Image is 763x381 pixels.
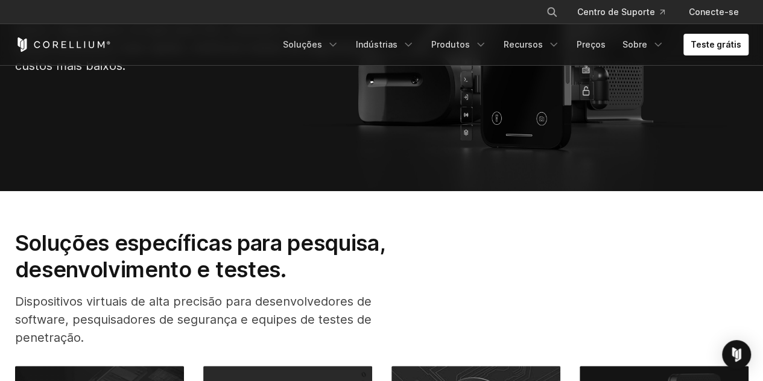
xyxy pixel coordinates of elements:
[577,39,606,49] font: Preços
[722,340,751,369] div: Open Intercom Messenger
[276,34,749,55] div: Menu de navegação
[15,37,111,52] a: Página inicial do Corellium
[504,39,543,49] font: Recursos
[15,294,372,345] font: Dispositivos virtuais de alta precisão para desenvolvedores de software, pesquisadores de seguran...
[431,39,470,49] font: Produtos
[356,39,397,49] font: Indústrias
[689,7,739,17] font: Conecte-se
[15,230,385,283] font: Soluções específicas para pesquisa, desenvolvimento e testes.
[577,7,655,17] font: Centro de Suporte
[283,39,322,49] font: Soluções
[531,1,749,23] div: Menu de navegação
[691,39,741,49] font: Teste grátis
[541,1,563,23] button: Procurar
[622,39,647,49] font: Sobre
